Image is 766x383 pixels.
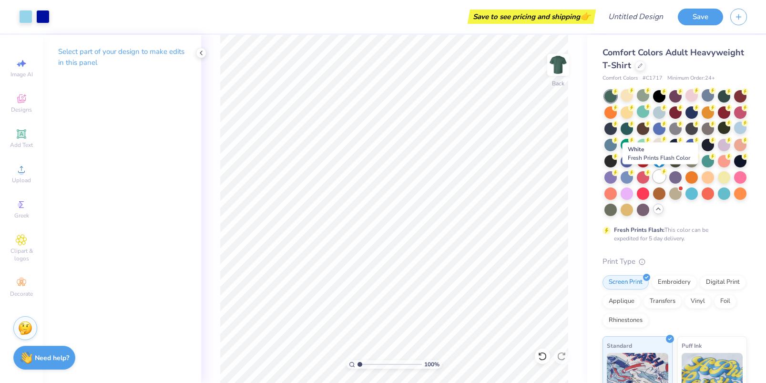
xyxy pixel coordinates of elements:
[700,275,746,290] div: Digital Print
[684,294,711,309] div: Vinyl
[603,47,744,71] span: Comfort Colors Adult Heavyweight T-Shirt
[614,226,664,234] strong: Fresh Prints Flash:
[580,10,591,22] span: 👉
[10,71,33,78] span: Image AI
[628,154,690,162] span: Fresh Prints Flash Color
[678,9,723,25] button: Save
[10,290,33,298] span: Decorate
[14,212,29,219] span: Greek
[11,106,32,114] span: Designs
[652,275,697,290] div: Embroidery
[10,141,33,149] span: Add Text
[35,353,69,362] strong: Need help?
[549,55,568,74] img: Back
[643,74,663,83] span: # C1717
[603,313,649,328] div: Rhinestones
[682,341,702,351] span: Puff Ink
[643,294,682,309] div: Transfers
[552,79,564,88] div: Back
[603,275,649,290] div: Screen Print
[12,176,31,184] span: Upload
[623,143,698,165] div: White
[601,7,671,26] input: Untitled Design
[667,74,715,83] span: Minimum Order: 24 +
[58,46,186,68] p: Select part of your design to make edits in this panel
[714,294,736,309] div: Foil
[424,360,439,369] span: 100 %
[607,341,632,351] span: Standard
[603,74,638,83] span: Comfort Colors
[603,256,747,267] div: Print Type
[614,226,731,243] div: This color can be expedited for 5 day delivery.
[5,247,38,262] span: Clipart & logos
[470,10,593,24] div: Save to see pricing and shipping
[603,294,641,309] div: Applique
